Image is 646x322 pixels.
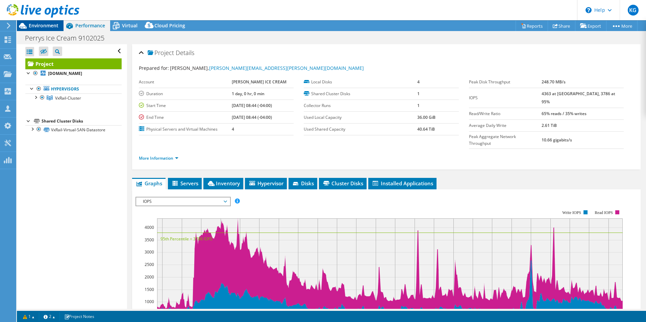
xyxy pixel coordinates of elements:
a: [DOMAIN_NAME] [25,69,122,78]
label: Prepared for: [139,65,169,71]
span: KG [628,5,639,16]
label: Peak Disk Throughput [469,79,542,85]
label: Collector Runs [304,102,417,109]
b: [DATE] 08:44 (-04:00) [232,114,272,120]
b: 1 [417,91,420,97]
label: Used Shared Capacity [304,126,417,133]
b: 2.61 TiB [542,123,557,128]
b: 1 [417,103,420,108]
a: 2 [39,312,60,321]
span: Installed Applications [372,180,433,187]
a: More [606,21,638,31]
b: 4 [232,126,234,132]
span: [PERSON_NAME], [170,65,364,71]
b: [DATE] 08:44 (-04:00) [232,103,272,108]
b: 10.66 gigabits/s [542,137,572,143]
a: VxRail-Virtual-SAN-Datastore [25,125,122,134]
span: Servers [171,180,198,187]
span: Performance [75,22,105,29]
a: More Information [139,155,178,161]
b: 4 [417,79,420,85]
a: Project [25,58,122,69]
a: 1 [18,312,39,321]
span: Details [176,49,194,57]
label: Start Time [139,102,232,109]
a: Hypervisors [25,85,122,93]
span: IOPS [140,197,226,206]
h1: Perrys Ice Cream 9102025 [22,34,115,42]
label: Local Disks [304,79,417,85]
text: 3000 [145,249,154,255]
text: 2500 [145,262,154,267]
label: Duration [139,90,232,97]
span: Inventory [207,180,240,187]
div: Shared Cluster Disks [42,117,122,125]
span: Cloud Pricing [154,22,185,29]
text: 4000 [145,224,154,230]
label: End Time [139,114,232,121]
text: Read IOPS [595,210,613,215]
label: Physical Servers and Virtual Machines [139,126,232,133]
label: Used Local Capacity [304,114,417,121]
text: 2000 [145,274,154,280]
text: 95th Percentile = 3786 IOPS [160,236,213,242]
text: Write IOPS [562,210,581,215]
label: Peak Aggregate Network Throughput [469,133,542,147]
a: Project Notes [59,312,99,321]
span: Cluster Disks [322,180,363,187]
span: Disks [292,180,314,187]
text: 1500 [145,287,154,292]
a: Export [575,21,606,31]
a: [PERSON_NAME][EMAIL_ADDRESS][PERSON_NAME][DOMAIN_NAME] [209,65,364,71]
span: Project [148,50,174,56]
svg: \n [586,7,592,13]
a: Reports [516,21,548,31]
b: [DOMAIN_NAME] [48,71,82,76]
b: 1 day, 0 hr, 0 min [232,91,265,97]
a: Share [548,21,575,31]
span: Graphs [135,180,162,187]
label: Read/Write Ratio [469,110,542,117]
b: 40.64 TiB [417,126,435,132]
label: Account [139,79,232,85]
label: IOPS [469,95,542,101]
label: Shared Cluster Disks [304,90,417,97]
b: 4363 at [GEOGRAPHIC_DATA], 3786 at 95% [542,91,615,105]
b: 248.70 MB/s [542,79,566,85]
b: 36.00 GiB [417,114,436,120]
a: VxRail-Cluster [25,93,122,102]
span: Hypervisor [248,180,283,187]
span: VxRail-Cluster [55,95,81,101]
text: 3500 [145,237,154,243]
b: [PERSON_NAME] ICE CREAM [232,79,287,85]
text: 1000 [145,299,154,304]
span: Environment [29,22,58,29]
b: 65% reads / 35% writes [542,111,587,116]
label: Average Daily Write [469,122,542,129]
span: Virtual [122,22,138,29]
